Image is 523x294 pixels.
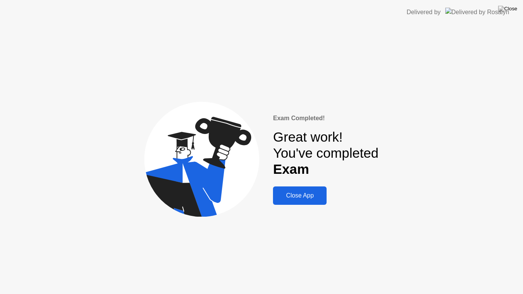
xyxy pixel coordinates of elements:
div: Close App [275,192,324,199]
img: Close [498,6,517,12]
div: Exam Completed! [273,114,378,123]
div: Great work! You've completed [273,129,378,178]
button: Close App [273,186,327,205]
b: Exam [273,162,309,176]
img: Delivered by Rosalyn [445,8,509,16]
div: Delivered by [407,8,441,17]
